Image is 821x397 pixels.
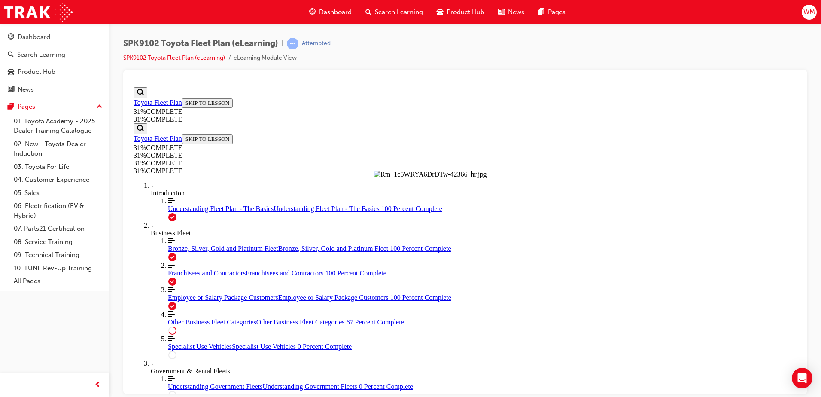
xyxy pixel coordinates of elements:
[437,7,443,18] span: car-icon
[498,7,505,18] span: news-icon
[447,7,484,17] span: Product Hub
[3,29,106,45] a: Dashboard
[18,32,50,42] div: Dashboard
[17,50,65,60] div: Search Learning
[375,7,423,17] span: Search Learning
[10,186,106,200] a: 05. Sales
[3,82,106,98] a: News
[10,222,106,235] a: 07. Parts21 Certification
[538,7,544,18] span: pages-icon
[10,173,106,186] a: 04. Customer Experience
[803,7,815,17] span: WM
[302,40,331,48] div: Attempted
[3,99,106,115] button: Pages
[430,3,491,21] a: car-iconProduct Hub
[18,85,34,95] div: News
[4,3,73,22] img: Trak
[10,275,106,288] a: All Pages
[302,3,359,21] a: guage-iconDashboard
[531,3,572,21] a: pages-iconPages
[123,39,278,49] span: SPK9102 Toyota Fleet Plan (eLearning)
[234,53,297,63] li: eLearning Module View
[8,34,14,41] span: guage-icon
[3,27,106,99] button: DashboardSearch LearningProduct HubNews
[8,68,14,76] span: car-icon
[282,39,283,49] span: |
[3,64,106,80] a: Product Hub
[287,38,298,49] span: learningRecordVerb_ATTEMPT-icon
[10,160,106,174] a: 03. Toyota For Life
[3,47,106,63] a: Search Learning
[365,7,371,18] span: search-icon
[18,67,55,77] div: Product Hub
[309,7,316,18] span: guage-icon
[10,137,106,160] a: 02. New - Toyota Dealer Induction
[10,115,106,137] a: 01. Toyota Academy - 2025 Dealer Training Catalogue
[123,54,225,61] a: SPK9102 Toyota Fleet Plan (eLearning)
[8,51,14,59] span: search-icon
[792,368,812,388] div: Open Intercom Messenger
[508,7,524,17] span: News
[10,235,106,249] a: 08. Service Training
[548,7,566,17] span: Pages
[94,380,101,391] span: prev-icon
[491,3,531,21] a: news-iconNews
[319,7,352,17] span: Dashboard
[10,262,106,275] a: 10. TUNE Rev-Up Training
[18,102,35,112] div: Pages
[8,86,14,94] span: news-icon
[359,3,430,21] a: search-iconSearch Learning
[10,248,106,262] a: 09. Technical Training
[10,199,106,222] a: 06. Electrification (EV & Hybrid)
[97,101,103,113] span: up-icon
[8,103,14,111] span: pages-icon
[802,5,817,20] button: WM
